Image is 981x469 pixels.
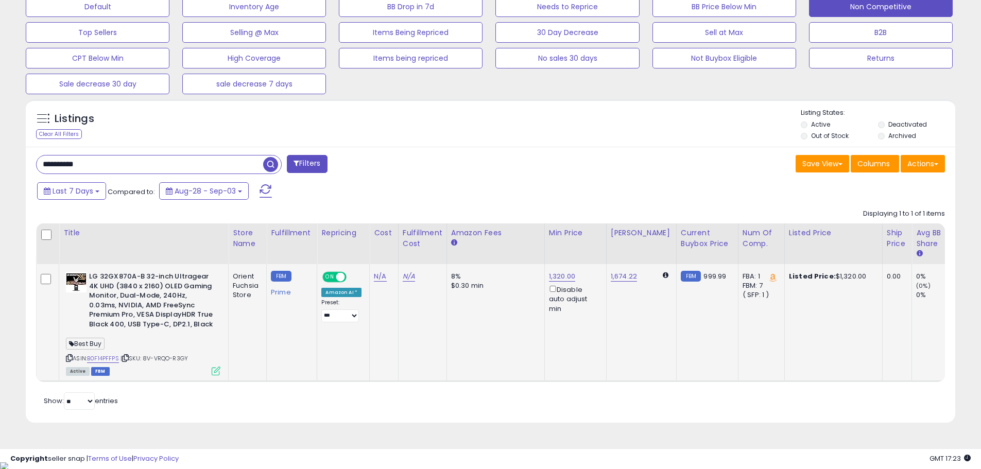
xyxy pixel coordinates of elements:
[703,271,726,281] span: 999.99
[36,129,82,139] div: Clear All Filters
[26,22,169,43] button: Top Sellers
[321,288,362,297] div: Amazon AI *
[930,454,971,463] span: 2025-09-12 17:23 GMT
[851,155,899,172] button: Columns
[44,396,118,406] span: Show: entries
[743,290,777,300] div: ( SFP: 1 )
[321,228,365,238] div: Repricing
[324,273,337,282] span: ON
[916,272,958,281] div: 0%
[451,272,537,281] div: 8%
[53,186,93,196] span: Last 7 Days
[133,454,179,463] a: Privacy Policy
[916,282,931,290] small: (0%)
[863,209,945,219] div: Displaying 1 to 1 of 1 items
[887,228,907,249] div: Ship Price
[916,249,922,258] small: Avg BB Share.
[37,182,106,200] button: Last 7 Days
[743,272,777,281] div: FBA: 1
[88,454,132,463] a: Terms of Use
[495,48,639,68] button: No sales 30 days
[10,454,179,464] div: seller snap | |
[271,271,291,282] small: FBM
[321,299,362,322] div: Preset:
[789,271,836,281] b: Listed Price:
[66,272,87,292] img: 51TK9qsJ5hL._SL40_.jpg
[451,228,540,238] div: Amazon Fees
[611,228,672,238] div: [PERSON_NAME]
[374,228,394,238] div: Cost
[811,131,849,140] label: Out of Stock
[374,271,386,282] a: N/A
[233,272,259,300] div: Orient Fuchsia Store
[403,228,442,249] div: Fulfillment Cost
[271,284,309,297] div: Prime
[66,367,90,376] span: All listings currently available for purchase on Amazon
[549,228,602,238] div: Min Price
[549,284,598,314] div: Disable auto adjust min
[159,182,249,200] button: Aug-28 - Sep-03
[809,48,953,68] button: Returns
[339,48,483,68] button: Items being repriced
[888,131,916,140] label: Archived
[916,228,954,249] div: Avg BB Share
[26,74,169,94] button: Sale decrease 30 day
[87,354,119,363] a: B0F14PFFPS
[66,338,105,350] span: Best Buy
[857,159,890,169] span: Columns
[121,354,188,362] span: | SKU: 8V-VRQO-R3GY
[345,273,362,282] span: OFF
[901,155,945,172] button: Actions
[743,281,777,290] div: FBM: 7
[549,271,575,282] a: 1,320.00
[801,108,955,118] p: Listing States:
[887,272,904,281] div: 0.00
[916,290,958,300] div: 0%
[175,186,236,196] span: Aug-28 - Sep-03
[182,48,326,68] button: High Coverage
[495,22,639,43] button: 30 Day Decrease
[182,74,326,94] button: sale decrease 7 days
[26,48,169,68] button: CPT Below Min
[652,48,796,68] button: Not Buybox Eligible
[271,228,313,238] div: Fulfillment
[91,367,110,376] span: FBM
[10,454,48,463] strong: Copyright
[681,271,701,282] small: FBM
[63,228,224,238] div: Title
[55,112,94,126] h5: Listings
[233,228,262,249] div: Store Name
[809,22,953,43] button: B2B
[652,22,796,43] button: Sell at Max
[743,228,780,249] div: Num of Comp.
[796,155,849,172] button: Save View
[66,272,220,374] div: ASIN:
[287,155,327,173] button: Filters
[888,120,927,129] label: Deactivated
[182,22,326,43] button: Selling @ Max
[403,271,415,282] a: N/A
[789,272,874,281] div: $1,320.00
[681,228,734,249] div: Current Buybox Price
[611,271,637,282] a: 1,674.22
[89,272,214,332] b: LG 32GX870A-B 32-inch Ultragear 4K UHD (3840 x 2160) OLED Gaming Monitor, Dual-Mode, 240Hz, 0.03m...
[339,22,483,43] button: Items Being Repriced
[811,120,830,129] label: Active
[789,228,878,238] div: Listed Price
[451,281,537,290] div: $0.30 min
[108,187,155,197] span: Compared to:
[451,238,457,248] small: Amazon Fees.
